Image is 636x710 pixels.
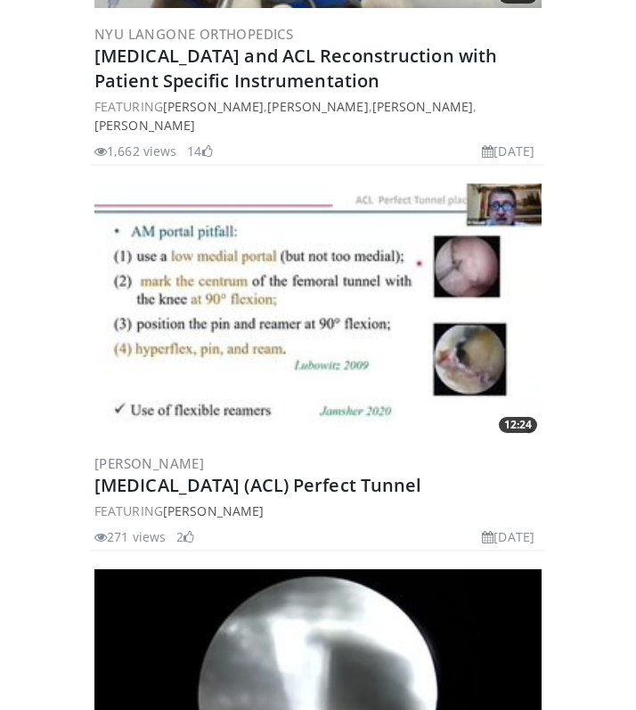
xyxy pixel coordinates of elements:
a: [PERSON_NAME] [163,502,264,519]
li: [DATE] [482,527,534,546]
li: 1,662 views [94,142,176,160]
a: [PERSON_NAME] [372,98,473,115]
li: [DATE] [482,142,534,160]
a: [PERSON_NAME] [267,98,368,115]
a: NYU Langone Orthopedics [94,25,293,43]
div: FEATURING [94,502,542,520]
a: [PERSON_NAME] [94,454,204,472]
span: 12:24 [499,417,537,433]
a: [MEDICAL_DATA] (ACL) Perfect Tunnel [94,473,422,497]
li: 14 [187,142,212,160]
a: [PERSON_NAME] [163,98,264,115]
a: 12:24 [94,184,542,437]
li: 2 [176,527,194,546]
div: FEATURING , , , [94,97,542,135]
li: 271 views [94,527,166,546]
a: [PERSON_NAME] [94,117,195,134]
a: [MEDICAL_DATA] and ACL Reconstruction with Patient Specific Instrumentation [94,44,497,93]
img: ea4afed9-29e9-4fab-b199-2024cb7a2819.300x170_q85_crop-smart_upscale.jpg [94,184,542,437]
